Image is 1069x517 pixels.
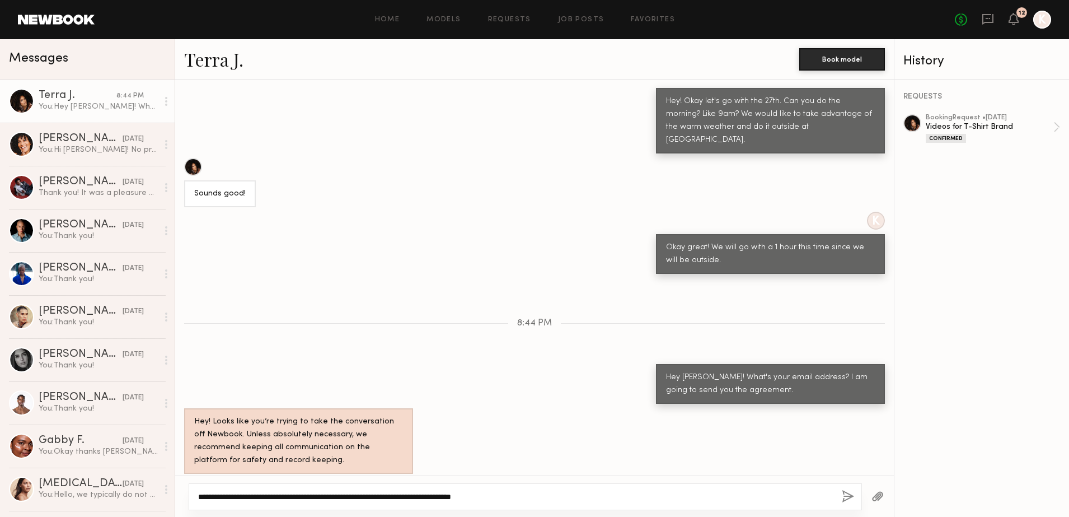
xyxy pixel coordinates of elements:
a: bookingRequest •[DATE]Videos for T-Shirt BrandConfirmed [926,114,1060,143]
a: K [1033,11,1051,29]
div: Hey [PERSON_NAME]! What's your email address? I am going to send you the agreement. [666,371,875,397]
button: Book model [799,48,885,71]
div: You: Thank you! [39,231,158,241]
div: [DATE] [123,436,144,446]
div: booking Request • [DATE] [926,114,1053,122]
span: Messages [9,52,68,65]
div: Hey! Okay let's go with the 27th. Can you do the morning? Like 9am? We would like to take advanta... [666,95,875,147]
a: Job Posts [558,16,604,24]
div: [DATE] [123,306,144,317]
div: You: Okay thanks [PERSON_NAME]! I’ll contact you when we come back to [GEOGRAPHIC_DATA] [39,446,158,457]
div: You: Hello, we typically do not have a specific length of time for usage. [39,490,158,500]
div: [MEDICAL_DATA][PERSON_NAME] [39,478,123,490]
div: Thank you! It was a pleasure working with you as well!! [39,188,158,198]
div: [DATE] [123,263,144,274]
div: [DATE] [123,177,144,188]
div: [DATE] [123,134,144,145]
a: Favorites [631,16,675,24]
div: Videos for T-Shirt Brand [926,122,1053,132]
div: You: Thank you! [39,360,158,371]
div: You: Thank you! [39,317,158,328]
div: [PERSON_NAME] [39,176,123,188]
div: You: Thank you! [39,403,158,414]
div: 8:44 PM [116,91,144,101]
div: [PERSON_NAME] [39,133,123,145]
a: Requests [488,16,531,24]
div: REQUESTS [903,93,1060,101]
span: 8:44 PM [517,319,552,328]
div: [PERSON_NAME] [39,263,123,274]
div: Gabby F. [39,435,123,446]
div: You: Thank you! [39,274,158,285]
div: Terra J. [39,90,116,101]
div: You: Hey [PERSON_NAME]! What's your email address? I am going to send you the agreement. [39,101,158,112]
div: 12 [1019,10,1025,16]
div: Hey! Looks like you’re trying to take the conversation off Newbook. Unless absolutely necessary, ... [194,416,403,467]
div: You: Hi [PERSON_NAME]! No problem! Thanks for getting back to me! Will do! [39,145,158,155]
a: Terra J. [184,47,243,71]
div: [PERSON_NAME] [39,349,123,360]
div: [DATE] [123,393,144,403]
div: Okay great! We will go with a 1 hour this time since we will be outside. [666,241,875,267]
div: [DATE] [123,479,144,490]
a: Home [375,16,400,24]
div: [PERSON_NAME] [39,392,123,403]
div: [DATE] [123,220,144,231]
div: [DATE] [123,350,144,360]
a: Book model [799,54,885,63]
div: History [903,55,1060,68]
div: [PERSON_NAME] [39,220,123,231]
div: Sounds good! [194,188,246,201]
a: Models [426,16,461,24]
div: Confirmed [926,134,966,143]
div: [PERSON_NAME] [39,306,123,317]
